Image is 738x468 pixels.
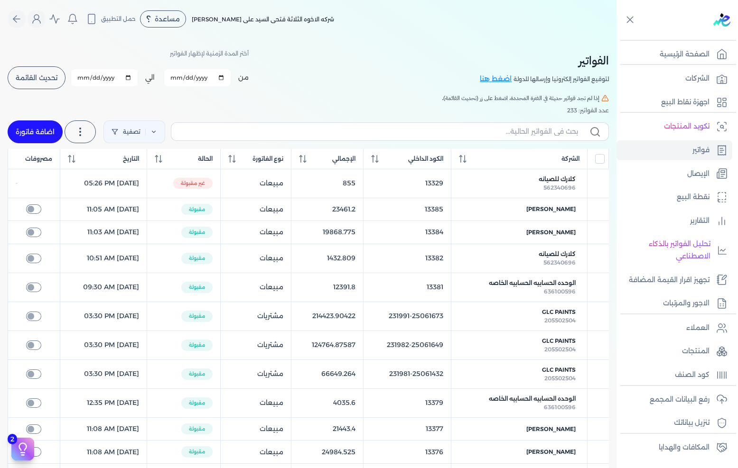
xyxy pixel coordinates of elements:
a: اجهزة نقاط البيع [617,92,732,112]
span: 2 [8,434,17,444]
a: اضغط هنا [480,74,514,84]
span: شركه الاخوه الثلاثة فتحى السيد على [PERSON_NAME] [192,16,334,23]
span: تحديث القائمة [16,74,57,81]
span: الشركة [561,155,579,163]
span: GLC Paints [542,308,576,316]
span: 205502504 [544,346,576,353]
button: حمل التطبيق [84,11,138,27]
span: 205502504 [544,375,576,382]
p: تحليل الفواتير بالذكاء الاصطناعي [621,238,710,262]
span: 562340696 [543,184,576,191]
span: 636100596 [544,404,576,411]
p: لتوقيع الفواتير إلكترونيا وإرسالها للدولة [514,73,609,85]
p: اجهزة نقاط البيع [661,96,710,109]
span: الحالة [198,155,213,163]
button: 2 [11,438,34,460]
span: 562340696 [543,259,576,266]
p: نقطة البيع [677,191,710,203]
a: الصفحة الرئيسية [617,45,732,64]
span: حمل التطبيق [101,15,136,23]
a: المكافات والهدايا [617,438,732,458]
a: فواتير [617,140,732,160]
a: العملاء [617,318,732,338]
span: الإجمالي [332,155,355,163]
span: [PERSON_NAME] [526,425,576,433]
span: GLC Paints [542,366,576,374]
p: المكافات والهدايا [659,441,710,454]
span: GLC Paints [542,337,576,345]
a: نقطة البيع [617,187,732,207]
div: عدد الفواتير: 233 [8,106,609,115]
a: اضافة فاتورة [8,120,63,143]
a: المنتجات [617,341,732,361]
p: تجهيز اقرار القيمة المضافة [629,274,710,286]
a: كود الصنف [617,365,732,385]
span: [PERSON_NAME] [526,205,576,213]
a: تصفية [103,120,165,143]
a: الإيصال [617,164,732,184]
a: رفع البيانات المجمع [617,390,732,410]
span: كلارك للصيانه [539,250,576,258]
span: الوحده الحسابيه الحسابيه الخاصه [489,279,576,287]
input: بحث في الفواتير الحالية... [179,127,578,137]
button: تحديث القائمة [8,66,65,89]
span: الوحده الحسابيه الحسابيه الخاصه [489,395,576,403]
p: الإيصال [687,168,710,180]
span: نوع الفاتورة [252,155,283,163]
p: تكويد المنتجات [664,120,710,133]
p: الاجور والمرتبات [663,297,710,310]
p: رفع البيانات المجمع [650,394,710,406]
a: تكويد المنتجات [617,117,732,137]
a: الشركات [617,69,732,89]
span: كلارك للصيانه [539,175,576,184]
div: مساعدة [140,10,186,28]
p: تنزيل بياناتك [674,417,710,429]
span: مساعدة [155,16,180,22]
span: [PERSON_NAME] [526,228,576,237]
p: المنتجات [682,345,710,358]
p: أختر المدة الزمنية لإظهار الفواتير [170,47,249,60]
span: إذا لم تجد فواتير حديثة في الفترة المحددة، اضغط على زر (تحديث القائمة). [442,94,599,102]
p: العملاء [686,322,710,334]
p: فواتير [692,144,710,156]
h2: الفواتير [480,52,609,69]
span: الكود الداخلي [408,155,443,163]
p: التقارير [690,215,710,227]
span: 636100596 [544,288,576,295]
span: [PERSON_NAME] [526,448,576,456]
span: 205502504 [544,317,576,324]
a: تنزيل بياناتك [617,413,732,433]
a: التقارير [617,211,732,231]
p: كود الصنف [675,369,710,381]
p: الصفحة الرئيسية [660,48,710,61]
a: تحليل الفواتير بالذكاء الاصطناعي [617,234,732,266]
img: logo [713,13,730,27]
span: مصروفات [25,155,52,163]
span: التاريخ [123,155,139,163]
label: الي [145,73,155,83]
p: الشركات [685,73,710,85]
a: الاجور والمرتبات [617,294,732,313]
label: من [238,73,249,83]
a: تجهيز اقرار القيمة المضافة [617,270,732,290]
